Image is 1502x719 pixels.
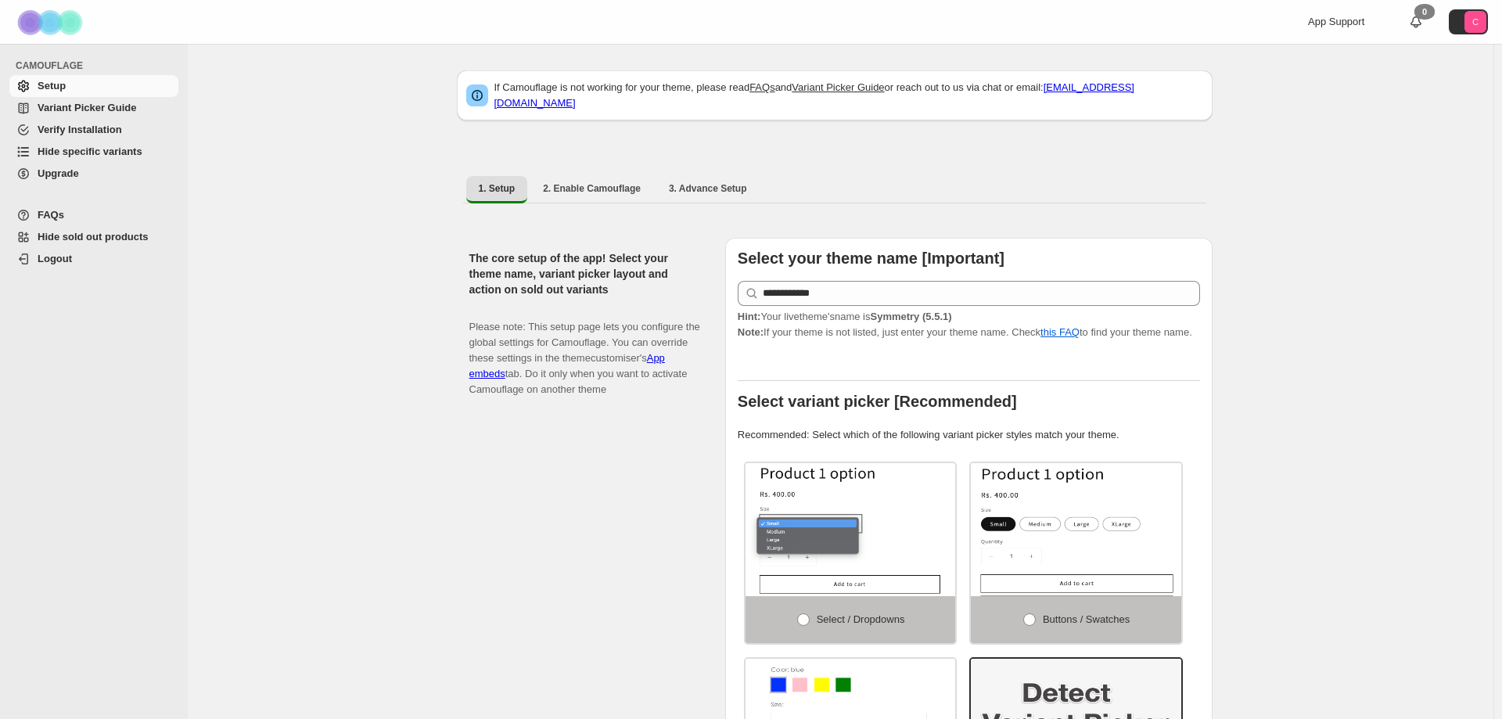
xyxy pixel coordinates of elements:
[543,182,641,195] span: 2. Enable Camouflage
[746,463,956,596] img: Select / Dropdowns
[38,80,66,92] span: Setup
[971,463,1181,596] img: Buttons / Swatches
[1449,9,1488,34] button: Avatar with initials C
[738,250,1004,267] b: Select your theme name [Important]
[9,97,178,119] a: Variant Picker Guide
[9,141,178,163] a: Hide specific variants
[9,163,178,185] a: Upgrade
[1308,16,1364,27] span: App Support
[38,253,72,264] span: Logout
[494,80,1203,111] p: If Camouflage is not working for your theme, please read and or reach out to us via chat or email:
[479,182,516,195] span: 1. Setup
[16,59,180,72] span: CAMOUFLAGE
[13,1,91,44] img: Camouflage
[817,613,905,625] span: Select / Dropdowns
[38,124,122,135] span: Verify Installation
[738,311,952,322] span: Your live theme's name is
[38,146,142,157] span: Hide specific variants
[738,309,1200,340] p: If your theme is not listed, just enter your theme name. Check to find your theme name.
[469,304,700,397] p: Please note: This setup page lets you configure the global settings for Camouflage. You can overr...
[792,81,884,93] a: Variant Picker Guide
[870,311,951,322] strong: Symmetry (5.5.1)
[9,119,178,141] a: Verify Installation
[749,81,775,93] a: FAQs
[669,182,747,195] span: 3. Advance Setup
[1472,17,1479,27] text: C
[738,326,764,338] strong: Note:
[738,311,761,322] strong: Hint:
[9,226,178,248] a: Hide sold out products
[38,167,79,179] span: Upgrade
[9,204,178,226] a: FAQs
[1040,326,1080,338] a: this FAQ
[38,209,64,221] span: FAQs
[9,248,178,270] a: Logout
[38,231,149,243] span: Hide sold out products
[9,75,178,97] a: Setup
[1464,11,1486,33] span: Avatar with initials C
[469,250,700,297] h2: The core setup of the app! Select your theme name, variant picker layout and action on sold out v...
[1043,613,1130,625] span: Buttons / Swatches
[738,427,1200,443] p: Recommended: Select which of the following variant picker styles match your theme.
[1414,4,1435,20] div: 0
[1408,14,1424,30] a: 0
[738,393,1017,410] b: Select variant picker [Recommended]
[38,102,136,113] span: Variant Picker Guide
